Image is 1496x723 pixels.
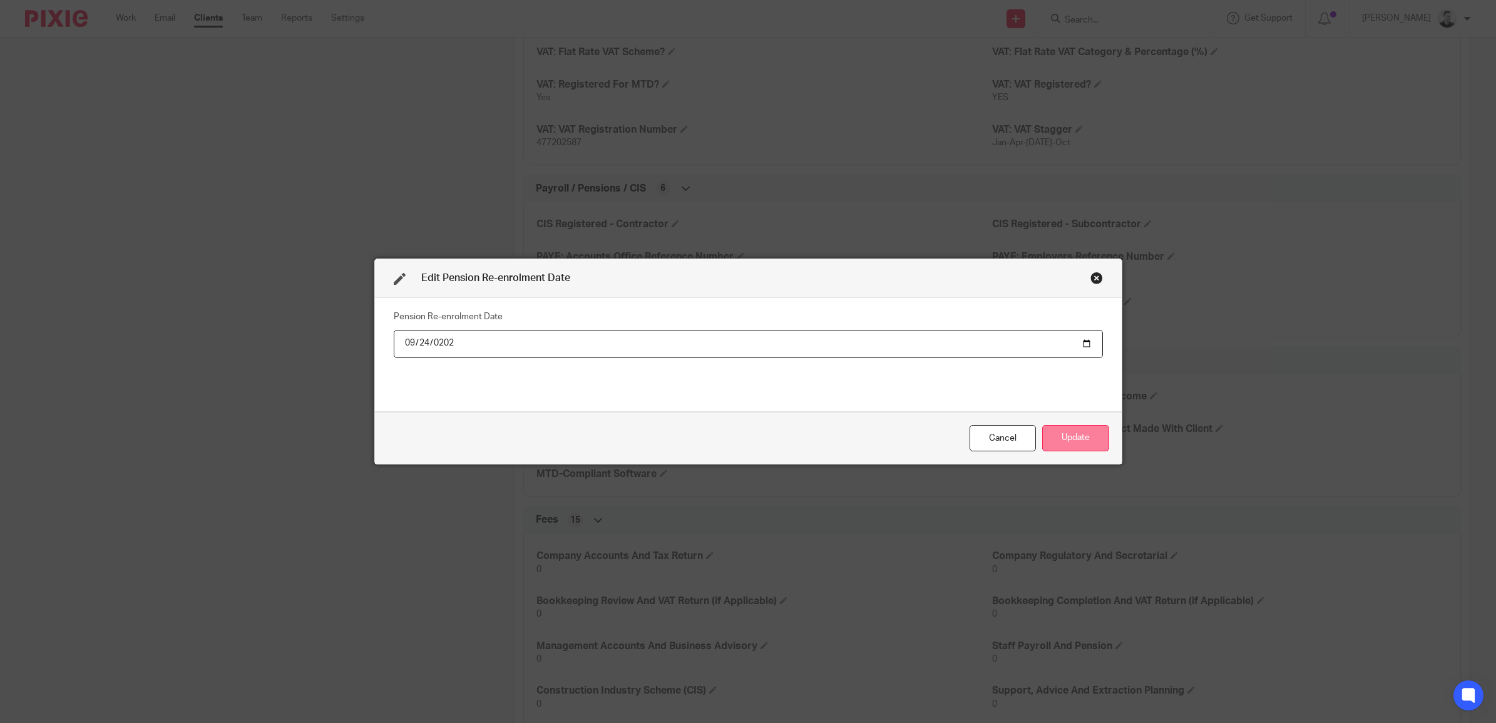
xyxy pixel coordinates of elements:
label: Pension Re-enrolment Date [394,310,503,323]
span: Edit Pension Re-enrolment Date [421,273,570,283]
input: YYYY-MM-DD [394,330,1103,358]
button: Update [1042,425,1109,452]
div: Close this dialog window [970,425,1036,452]
div: Close this dialog window [1090,272,1103,284]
